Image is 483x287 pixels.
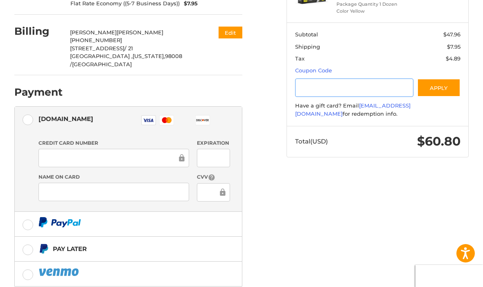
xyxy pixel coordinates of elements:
[14,86,63,99] h2: Payment
[446,55,460,62] span: $4.89
[38,267,80,277] img: PayPal icon
[447,43,460,50] span: $7.95
[197,139,230,147] label: Expiration
[38,112,93,126] div: [DOMAIN_NAME]
[70,53,133,59] span: [GEOGRAPHIC_DATA] ,
[295,102,460,118] div: Have a gift card? Email for redemption info.
[70,29,117,36] span: [PERSON_NAME]
[133,53,165,59] span: [US_STATE],
[38,173,189,181] label: Name on Card
[72,61,132,67] span: [GEOGRAPHIC_DATA]
[70,45,124,52] span: [STREET_ADDRESS]
[295,78,413,97] input: Gift Certificate or Coupon Code
[70,37,122,43] span: [PHONE_NUMBER]
[38,244,49,254] img: Pay Later icon
[295,102,411,117] a: [EMAIL_ADDRESS][DOMAIN_NAME]
[38,139,189,147] label: Credit Card Number
[14,25,62,38] h2: Billing
[417,134,460,149] span: $60.80
[197,173,230,181] label: CVV
[53,242,87,256] div: Pay Later
[219,27,242,38] button: Edit
[38,217,81,227] img: PayPal icon
[70,53,182,67] span: 98008 /
[117,29,163,36] span: [PERSON_NAME]
[336,1,417,8] li: Package Quantity 1 Dozen
[415,265,483,287] iframe: Google Customer Reviews
[295,67,332,74] a: Coupon Code
[124,45,133,52] span: / 21
[295,31,318,38] span: Subtotal
[295,43,320,50] span: Shipping
[417,78,460,97] button: Apply
[443,31,460,38] span: $47.96
[295,55,305,62] span: Tax
[336,8,417,15] li: Color Yellow
[295,137,328,145] span: Total (USD)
